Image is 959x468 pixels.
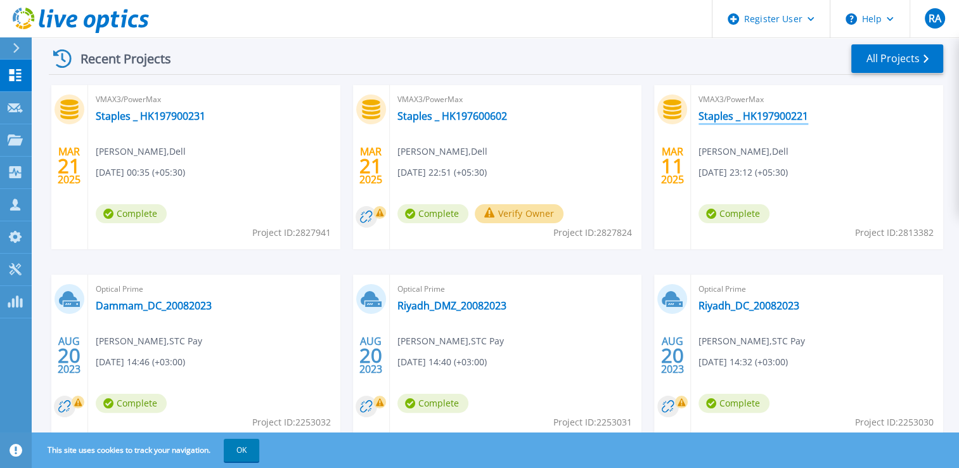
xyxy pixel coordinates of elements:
[397,394,468,413] span: Complete
[96,110,205,122] a: Staples _ HK197900231
[96,166,185,179] span: [DATE] 00:35 (+05:30)
[698,299,799,312] a: Riyadh_DC_20082023
[96,204,167,223] span: Complete
[553,226,632,240] span: Project ID: 2827824
[475,204,564,223] button: Verify Owner
[58,350,80,361] span: 20
[397,166,487,179] span: [DATE] 22:51 (+05:30)
[698,355,788,369] span: [DATE] 14:32 (+03:00)
[58,160,80,171] span: 21
[359,143,383,189] div: MAR 2025
[397,93,634,107] span: VMAX3/PowerMax
[855,415,934,429] span: Project ID: 2253030
[252,226,331,240] span: Project ID: 2827941
[96,93,333,107] span: VMAX3/PowerMax
[96,145,186,159] span: [PERSON_NAME] , Dell
[397,299,506,312] a: Riyadh_DMZ_20082023
[660,332,685,379] div: AUG 2023
[855,226,934,240] span: Project ID: 2813382
[96,299,212,312] a: Dammam_DC_20082023
[96,334,202,348] span: [PERSON_NAME] , STC Pay
[96,355,185,369] span: [DATE] 14:46 (+03:00)
[359,160,382,171] span: 21
[397,204,468,223] span: Complete
[660,143,685,189] div: MAR 2025
[35,439,259,462] span: This site uses cookies to track your navigation.
[661,160,684,171] span: 11
[397,282,634,296] span: Optical Prime
[928,13,941,23] span: RA
[698,394,769,413] span: Complete
[851,44,943,73] a: All Projects
[698,110,808,122] a: Staples _ HK197900221
[661,350,684,361] span: 20
[224,439,259,462] button: OK
[698,145,788,159] span: [PERSON_NAME] , Dell
[359,332,383,379] div: AUG 2023
[698,93,936,107] span: VMAX3/PowerMax
[698,166,788,179] span: [DATE] 23:12 (+05:30)
[96,394,167,413] span: Complete
[57,332,81,379] div: AUG 2023
[698,204,769,223] span: Complete
[698,282,936,296] span: Optical Prime
[553,415,632,429] span: Project ID: 2253031
[397,334,504,348] span: [PERSON_NAME] , STC Pay
[252,415,331,429] span: Project ID: 2253032
[57,143,81,189] div: MAR 2025
[359,350,382,361] span: 20
[698,334,805,348] span: [PERSON_NAME] , STC Pay
[96,282,333,296] span: Optical Prime
[397,110,507,122] a: Staples _ HK197600602
[397,355,487,369] span: [DATE] 14:40 (+03:00)
[397,145,487,159] span: [PERSON_NAME] , Dell
[49,43,188,74] div: Recent Projects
